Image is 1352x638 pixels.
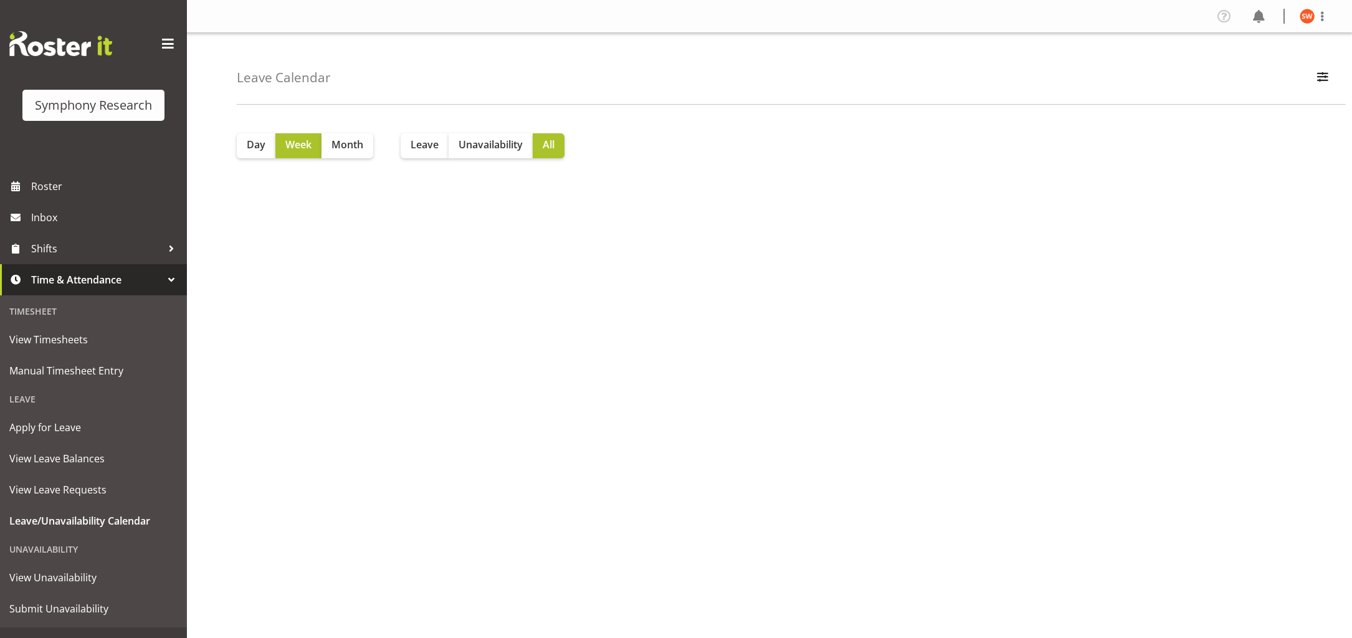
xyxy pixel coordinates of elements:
[9,599,178,618] span: Submit Unavailability
[31,239,162,258] span: Shifts
[9,512,178,530] span: Leave/Unavailability Calendar
[285,137,312,152] span: Week
[9,330,178,349] span: View Timesheets
[1310,64,1336,92] button: Filter Employees
[3,593,184,624] a: Submit Unavailability
[9,449,178,468] span: View Leave Balances
[9,31,112,56] img: Rosterit website logo
[331,137,363,152] span: Month
[3,298,184,324] div: Timesheet
[3,324,184,355] a: View Timesheets
[31,208,181,227] span: Inbox
[9,568,178,587] span: View Unavailability
[3,562,184,593] a: View Unavailability
[3,355,184,386] a: Manual Timesheet Entry
[9,418,178,437] span: Apply for Leave
[31,177,181,196] span: Roster
[31,270,162,289] span: Time & Attendance
[3,412,184,443] a: Apply for Leave
[3,474,184,505] a: View Leave Requests
[9,361,178,380] span: Manual Timesheet Entry
[3,536,184,562] div: Unavailability
[533,133,564,158] button: All
[275,133,321,158] button: Week
[247,137,265,152] span: Day
[237,70,331,85] h4: Leave Calendar
[1300,9,1315,24] img: shannon-whelan11890.jpg
[459,137,523,152] span: Unavailability
[543,137,555,152] span: All
[3,443,184,474] a: View Leave Balances
[449,133,533,158] button: Unavailability
[3,386,184,412] div: Leave
[321,133,373,158] button: Month
[411,137,439,152] span: Leave
[237,133,275,158] button: Day
[35,96,152,115] div: Symphony Research
[9,480,178,499] span: View Leave Requests
[3,505,184,536] a: Leave/Unavailability Calendar
[401,133,449,158] button: Leave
